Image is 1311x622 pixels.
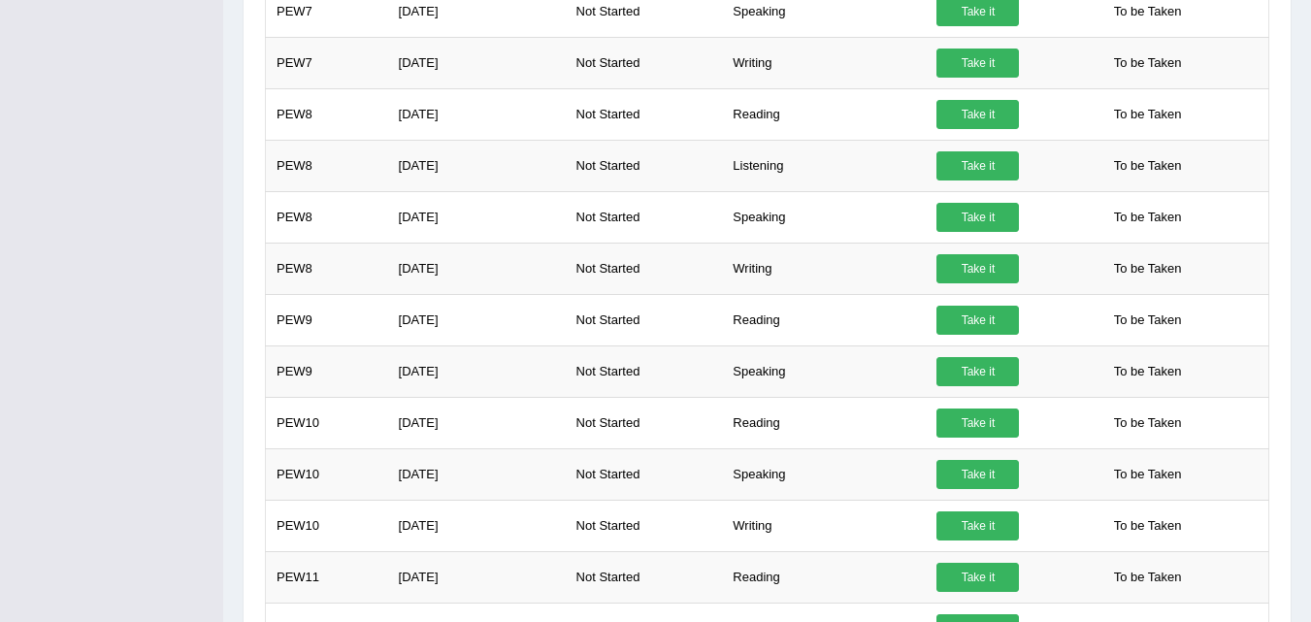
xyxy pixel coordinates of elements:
[936,49,1019,78] a: Take it
[1104,49,1192,78] span: To be Taken
[1104,460,1192,489] span: To be Taken
[936,100,1019,129] a: Take it
[266,448,388,500] td: PEW10
[266,191,388,243] td: PEW8
[722,88,926,140] td: Reading
[566,88,723,140] td: Not Started
[388,345,566,397] td: [DATE]
[936,563,1019,592] a: Take it
[566,397,723,448] td: Not Started
[266,243,388,294] td: PEW8
[266,345,388,397] td: PEW9
[1104,151,1192,180] span: To be Taken
[936,151,1019,180] a: Take it
[388,37,566,88] td: [DATE]
[1104,306,1192,335] span: To be Taken
[266,140,388,191] td: PEW8
[936,511,1019,540] a: Take it
[566,191,723,243] td: Not Started
[266,500,388,551] td: PEW10
[722,140,926,191] td: Listening
[1104,409,1192,438] span: To be Taken
[388,191,566,243] td: [DATE]
[266,551,388,603] td: PEW11
[566,243,723,294] td: Not Started
[266,37,388,88] td: PEW7
[936,357,1019,386] a: Take it
[1104,511,1192,540] span: To be Taken
[566,345,723,397] td: Not Started
[566,294,723,345] td: Not Started
[936,254,1019,283] a: Take it
[1104,563,1192,592] span: To be Taken
[266,88,388,140] td: PEW8
[388,140,566,191] td: [DATE]
[936,409,1019,438] a: Take it
[1104,254,1192,283] span: To be Taken
[1104,100,1192,129] span: To be Taken
[388,88,566,140] td: [DATE]
[722,243,926,294] td: Writing
[936,306,1019,335] a: Take it
[722,397,926,448] td: Reading
[1104,357,1192,386] span: To be Taken
[722,500,926,551] td: Writing
[1104,203,1192,232] span: To be Taken
[388,448,566,500] td: [DATE]
[722,448,926,500] td: Speaking
[566,500,723,551] td: Not Started
[722,37,926,88] td: Writing
[388,243,566,294] td: [DATE]
[388,551,566,603] td: [DATE]
[388,500,566,551] td: [DATE]
[722,345,926,397] td: Speaking
[266,294,388,345] td: PEW9
[566,37,723,88] td: Not Started
[722,191,926,243] td: Speaking
[566,140,723,191] td: Not Started
[388,294,566,345] td: [DATE]
[388,397,566,448] td: [DATE]
[266,397,388,448] td: PEW10
[936,460,1019,489] a: Take it
[722,551,926,603] td: Reading
[722,294,926,345] td: Reading
[566,551,723,603] td: Not Started
[936,203,1019,232] a: Take it
[566,448,723,500] td: Not Started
